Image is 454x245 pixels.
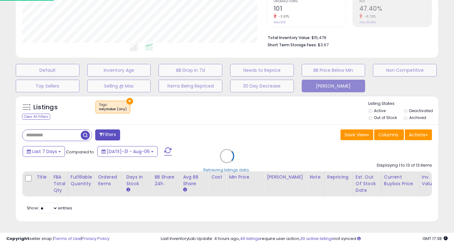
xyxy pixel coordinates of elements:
[422,236,448,242] span: 2025-08-14 17:38 GMT
[54,236,81,242] a: Terms of Use
[359,20,376,24] small: Prev: 51.96%
[274,5,346,14] h2: 101
[16,80,79,92] button: Top Sellers
[276,14,289,19] small: -3.81%
[161,236,448,242] div: Last InventoryLab Update: 4 hours ago, require user action, not synced.
[82,236,109,242] a: Privacy Policy
[159,64,222,77] button: BB Drop in 7d
[16,64,79,77] button: Default
[87,80,151,92] button: Selling @ Max
[302,64,365,77] button: BB Price Below Min
[230,80,294,92] button: 30 Day Decrease
[318,42,329,48] span: $3.67
[274,20,285,24] small: Prev: 105
[87,64,151,77] button: Inventory Age
[302,80,365,92] button: [PERSON_NAME]
[300,236,334,242] a: 30 active listings
[230,64,294,77] button: Needs to Reprice
[362,14,376,19] small: -8.78%
[359,5,432,14] h2: 47.40%
[268,35,311,40] b: Total Inventory Value:
[268,42,317,48] b: Short Term Storage Fees:
[268,33,427,41] li: $15,479
[373,64,437,77] button: Non Competitive
[6,236,109,242] div: seller snap | |
[159,80,222,92] button: Items Being Repriced
[203,167,251,173] div: Retrieving listings data..
[240,236,260,242] a: 46 listings
[6,236,29,242] strong: Copyright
